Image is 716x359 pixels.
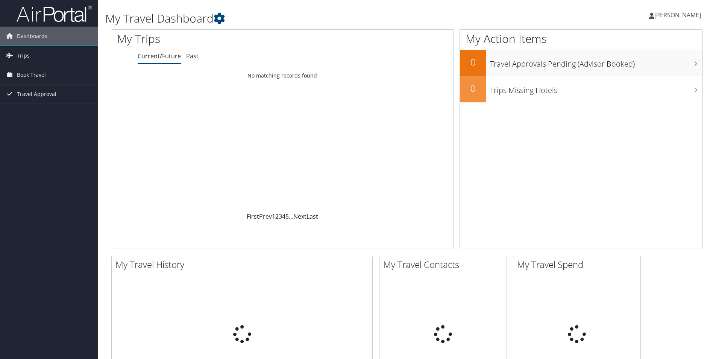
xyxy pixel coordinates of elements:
[282,212,285,221] a: 4
[138,52,181,60] a: Current/Future
[293,212,306,221] a: Next
[259,212,272,221] a: Prev
[105,11,507,26] h1: My Travel Dashboard
[17,65,46,84] span: Book Travel
[117,31,305,47] h1: My Trips
[460,50,702,76] a: 0Travel Approvals Pending (Advisor Booked)
[285,212,289,221] a: 5
[17,27,47,46] span: Dashboards
[460,82,486,95] h2: 0
[289,212,293,221] span: …
[247,212,259,221] a: First
[460,31,702,47] h1: My Action Items
[517,258,640,271] h2: My Travel Spend
[186,52,199,60] a: Past
[272,212,275,221] a: 1
[460,56,486,68] h2: 0
[490,81,702,96] h3: Trips Missing Hotels
[490,55,702,69] h3: Travel Approvals Pending (Advisor Booked)
[115,258,372,271] h2: My Travel History
[275,212,279,221] a: 2
[306,212,318,221] a: Last
[111,69,454,82] td: No matching records found
[649,4,708,26] a: [PERSON_NAME]
[279,212,282,221] a: 3
[17,5,92,23] img: airportal-logo.png
[460,76,702,102] a: 0Trips Missing Hotels
[654,11,701,19] span: [PERSON_NAME]
[383,258,507,271] h2: My Travel Contacts
[17,85,56,103] span: Travel Approval
[17,46,30,65] span: Trips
